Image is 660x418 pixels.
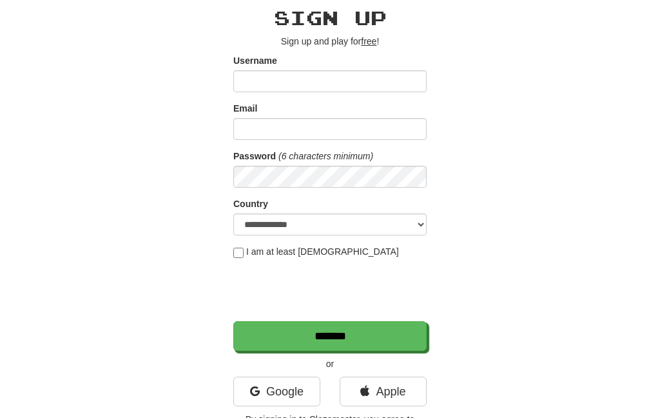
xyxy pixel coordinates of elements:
h2: Sign up [233,8,427,29]
a: Google [233,377,320,407]
input: I am at least [DEMOGRAPHIC_DATA] [233,248,244,259]
iframe: reCAPTCHA [233,265,429,315]
label: I am at least [DEMOGRAPHIC_DATA] [233,246,399,259]
u: free [361,37,376,47]
label: Password [233,150,276,163]
p: Sign up and play for ! [233,35,427,48]
em: (6 characters minimum) [278,152,373,162]
a: Apple [340,377,427,407]
label: Username [233,55,277,68]
label: Email [233,103,257,115]
label: Country [233,198,268,211]
p: or [233,358,427,371]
